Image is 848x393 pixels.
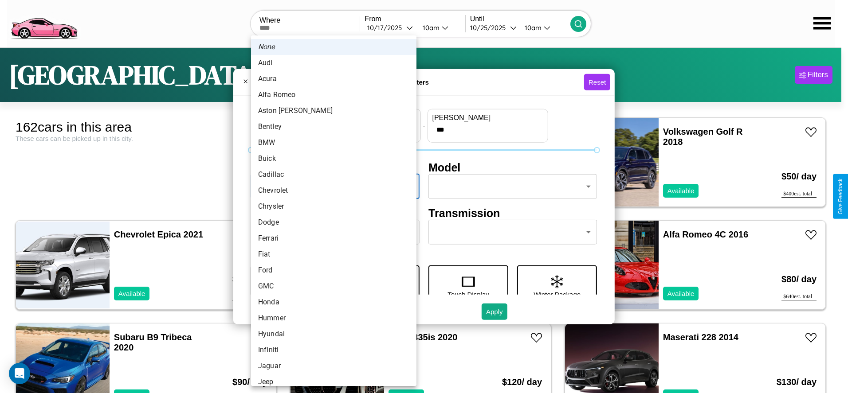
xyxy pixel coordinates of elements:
li: Audi [251,55,416,71]
li: Ferrari [251,230,416,246]
li: GMC [251,278,416,294]
em: None [258,42,275,52]
li: Hyundai [251,326,416,342]
li: Hummer [251,310,416,326]
li: Jeep [251,374,416,390]
li: Jaguar [251,358,416,374]
li: Ford [251,262,416,278]
li: Alfa Romeo [251,87,416,103]
li: Fiat [251,246,416,262]
li: Chrysler [251,198,416,214]
div: Open Intercom Messenger [9,363,30,384]
li: Bentley [251,119,416,135]
li: Honda [251,294,416,310]
li: Aston [PERSON_NAME] [251,103,416,119]
li: Infiniti [251,342,416,358]
div: Give Feedback [837,179,844,214]
li: Cadillac [251,167,416,183]
li: BMW [251,135,416,151]
li: Dodge [251,214,416,230]
li: Acura [251,71,416,87]
li: Buick [251,151,416,167]
li: Chevrolet [251,183,416,198]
